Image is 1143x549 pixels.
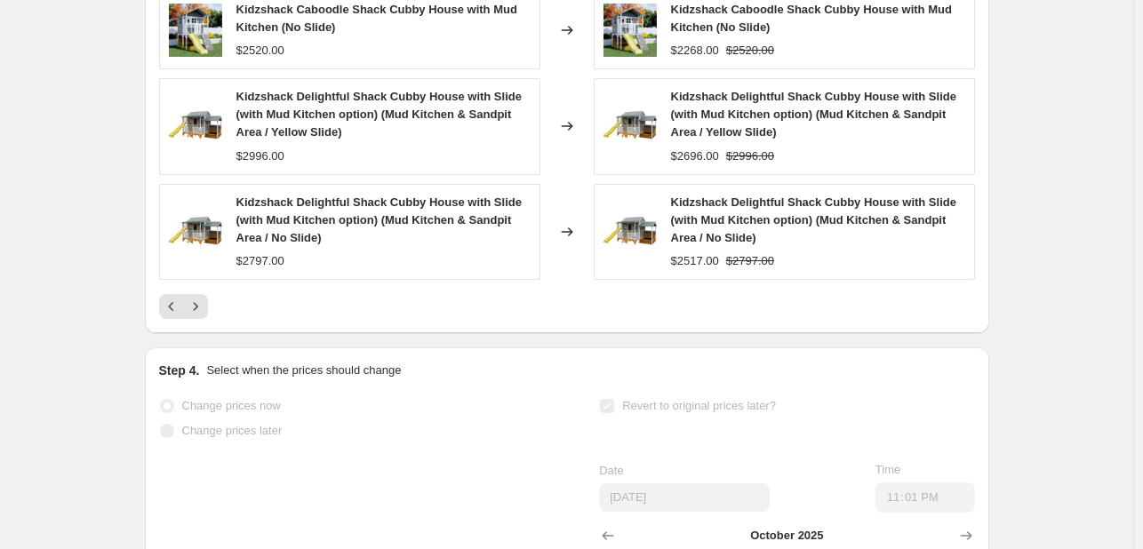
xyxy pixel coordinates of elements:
[622,399,776,412] span: Revert to original prices later?
[599,464,623,477] span: Date
[159,362,200,379] h2: Step 4.
[671,147,719,165] div: $2696.00
[671,195,956,244] span: Kidzshack Delightful Shack Cubby House with Slide (with Mud Kitchen option) (Mud Kitchen & Sandpi...
[726,147,774,165] strike: $2996.00
[603,99,657,153] img: Untitled_2_80x.jpg
[159,294,208,319] nav: Pagination
[875,463,900,476] span: Time
[236,90,522,139] span: Kidzshack Delightful Shack Cubby House with Slide (with Mud Kitchen option) (Mud Kitchen & Sandpi...
[236,147,284,165] div: $2996.00
[603,205,657,259] img: Untitled_2_80x.jpg
[726,42,774,60] strike: $2520.00
[183,294,208,319] button: Next
[236,252,284,270] div: $2797.00
[671,90,956,139] span: Kidzshack Delightful Shack Cubby House with Slide (with Mud Kitchen option) (Mud Kitchen & Sandpi...
[603,4,657,57] img: CaboodleShackCubbyHouseOnly_2-723650-411281_1200x_693a4008-cc03-4e19-b8d4-63932ae07922_80x.webp
[671,42,719,60] div: $2268.00
[954,523,979,548] button: Show next month, November 2025
[169,205,222,259] img: Untitled_2_80x.jpg
[159,294,184,319] button: Previous
[671,3,952,34] span: Kidzshack Caboodle Shack Cubby House with Mud Kitchen (No Slide)
[236,3,517,34] span: Kidzshack Caboodle Shack Cubby House with Mud Kitchen (No Slide)
[875,482,975,513] input: 12:00
[599,483,770,512] input: 9/22/2025
[206,362,401,379] p: Select when the prices should change
[169,4,222,57] img: CaboodleShackCubbyHouseOnly_2-723650-411281_1200x_693a4008-cc03-4e19-b8d4-63932ae07922_80x.webp
[182,399,281,412] span: Change prices now
[169,99,222,153] img: Untitled_2_80x.jpg
[236,195,522,244] span: Kidzshack Delightful Shack Cubby House with Slide (with Mud Kitchen option) (Mud Kitchen & Sandpi...
[236,42,284,60] div: $2520.00
[726,252,774,270] strike: $2797.00
[182,424,283,437] span: Change prices later
[595,523,620,548] button: Show previous month, September 2025
[671,252,719,270] div: $2517.00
